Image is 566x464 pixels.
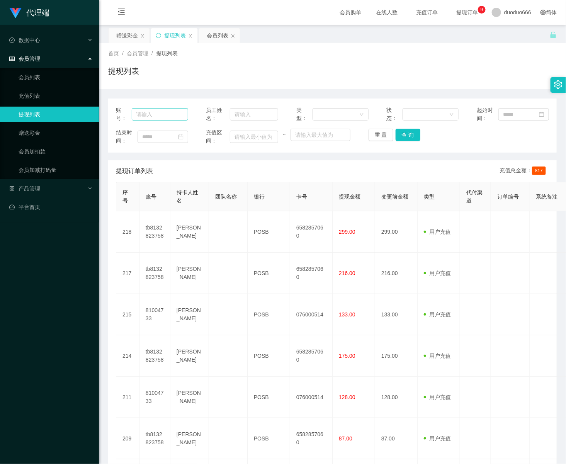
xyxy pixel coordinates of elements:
[170,211,209,253] td: [PERSON_NAME]
[290,377,333,418] td: 076000514
[248,418,290,459] td: POSB
[424,270,451,276] span: 用户充值
[230,108,278,121] input: 请输入
[290,335,333,377] td: 6582857060
[478,6,486,14] sup: 9
[424,194,435,200] span: 类型
[248,377,290,418] td: POSB
[424,353,451,359] span: 用户充值
[19,144,93,159] a: 会员加扣款
[412,10,442,15] span: 充值订单
[19,107,93,122] a: 提现列表
[19,70,93,85] a: 会员列表
[554,80,563,89] i: 图标: setting
[108,0,134,25] i: 图标: menu-fold
[231,34,235,38] i: 图标: close
[19,88,93,104] a: 充值列表
[9,56,40,62] span: 会员管理
[500,167,549,176] div: 充值总金额：
[372,10,401,15] span: 在线人数
[375,418,418,459] td: 87.00
[9,199,93,215] a: 图标: dashboard平台首页
[164,28,186,43] div: 提现列表
[9,185,40,192] span: 产品管理
[108,65,139,77] h1: 提现列表
[139,211,170,253] td: tb8132823758
[177,189,198,204] span: 持卡人姓名
[424,435,451,442] span: 用户充值
[170,294,209,335] td: [PERSON_NAME]
[452,10,482,15] span: 提现订单
[296,194,307,200] span: 卡号
[339,311,355,318] span: 133.00
[116,418,139,459] td: 209
[375,294,418,335] td: 133.00
[339,435,352,442] span: 87.00
[290,211,333,253] td: 6582857060
[146,194,156,200] span: 账号
[339,229,355,235] span: 299.00
[170,335,209,377] td: [PERSON_NAME]
[497,194,519,200] span: 订单编号
[140,34,145,38] i: 图标: close
[206,106,230,122] span: 员工姓名：
[291,129,350,141] input: 请输入最大值为
[139,294,170,335] td: 81004733
[122,50,124,56] span: /
[396,129,420,141] button: 查 询
[188,34,193,38] i: 图标: close
[290,253,333,294] td: 6582857060
[170,253,209,294] td: [PERSON_NAME]
[296,106,313,122] span: 类型：
[339,194,360,200] span: 提现金额
[339,270,355,276] span: 216.00
[19,162,93,178] a: 会员加减打码量
[116,167,153,176] span: 提现订单列表
[116,129,138,145] span: 结束时间：
[139,418,170,459] td: tb8132823758
[381,194,408,200] span: 变更前金额
[290,418,333,459] td: 6582857060
[369,129,393,141] button: 重 置
[207,28,228,43] div: 会员列表
[248,335,290,377] td: POSB
[9,8,22,19] img: logo.9652507e.png
[116,28,138,43] div: 赠送彩金
[375,253,418,294] td: 216.00
[375,377,418,418] td: 128.00
[248,294,290,335] td: POSB
[536,194,558,200] span: 系统备注
[539,112,544,117] i: 图标: calendar
[9,186,15,191] i: 图标: appstore-o
[170,418,209,459] td: [PERSON_NAME]
[339,353,355,359] span: 175.00
[127,50,148,56] span: 会员管理
[26,0,49,25] h1: 代理端
[254,194,265,200] span: 银行
[122,189,128,204] span: 序号
[481,6,483,14] p: 9
[248,211,290,253] td: POSB
[339,394,355,400] span: 128.00
[116,294,139,335] td: 215
[9,9,49,15] a: 代理端
[215,194,237,200] span: 团队名称
[477,106,498,122] span: 起始时间：
[424,394,451,400] span: 用户充值
[116,377,139,418] td: 211
[156,50,178,56] span: 提现列表
[424,311,451,318] span: 用户充值
[532,167,546,175] span: 817
[116,253,139,294] td: 217
[9,37,40,43] span: 数据中心
[139,253,170,294] td: tb8132823758
[132,108,188,121] input: 请输入
[375,211,418,253] td: 299.00
[387,106,403,122] span: 状态：
[541,10,546,15] i: 图标: global
[550,31,557,38] i: 图标: unlock
[206,129,230,145] span: 充值区间：
[9,37,15,43] i: 图标: check-circle-o
[449,112,454,117] i: 图标: down
[248,253,290,294] td: POSB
